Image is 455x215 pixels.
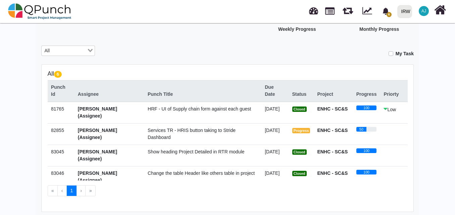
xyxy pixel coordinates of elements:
span: 81765 [51,106,64,112]
img: qpunch-sp.fa6292f.png [8,1,71,21]
span: Closed [292,149,307,155]
strong: ENHC - SC&S [317,170,348,176]
span: Dashboard [309,4,318,14]
strong: ENHC - SC&S [317,149,348,154]
span: 82855 [51,128,64,133]
text: Weekly Progress [278,26,316,32]
div: Assignee [78,91,141,98]
button: Go to page 1 [66,185,77,197]
span: 6 [54,71,62,78]
span: Progress [292,128,310,133]
span: Closed [292,106,307,112]
div: 100 [356,170,377,174]
strong: ENHC - SC&S [317,128,348,133]
text: Monthly Progress [359,26,399,32]
h5: All [48,70,408,77]
div: Dynamic Report [359,0,378,22]
div: Notification [380,5,392,17]
span: [PERSON_NAME](Assignee) [78,128,117,140]
ul: Pagination [48,185,408,197]
div: Progress [356,91,377,98]
span: Closed [292,171,307,176]
span: [PERSON_NAME](Assignee) [78,149,117,161]
svg: bell fill [382,8,389,15]
span: Projects [325,4,335,15]
input: Search for option [52,47,86,55]
td: [DATE] [261,166,289,188]
div: Punch Id [51,84,71,98]
span: Releases [343,3,353,14]
span: Show heading Project Detailed in RTR module [148,149,244,154]
div: Status [292,91,310,98]
td: Low [380,102,408,124]
div: 50 [356,127,366,132]
span: Services TR - HRIS button taking to Stride Dashboard [148,128,236,140]
span: AJ [421,9,426,13]
div: Project [317,91,349,98]
div: 100 [356,105,377,110]
td: [DATE] [261,123,289,145]
a: bell fill6 [378,0,395,21]
span: 6 [387,12,392,17]
div: Priorty [384,91,404,98]
td: [DATE] [261,102,289,124]
div: Due Date [265,84,285,98]
td: [DATE] [261,145,289,166]
span: 83045 [51,149,64,154]
div: IRW [401,6,410,17]
span: All [43,47,51,55]
span: [PERSON_NAME](Assignee) [78,170,117,183]
label: My Task [396,50,414,57]
div: Punch Title [148,91,258,98]
span: Change the table Header like others table in project [148,170,255,176]
span: 83046 [51,170,64,176]
strong: ENHC - SC&S [317,106,348,112]
span: Abdullah Jahangir [419,6,429,16]
i: Home [434,4,446,16]
div: Search for option [41,46,95,56]
div: 100 [356,148,377,153]
span: HRF - UI of Supply chain form against each guest [148,106,251,112]
a: AJ [415,0,433,22]
a: IRW [394,0,415,22]
span: [PERSON_NAME](Assignee) [78,106,117,119]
